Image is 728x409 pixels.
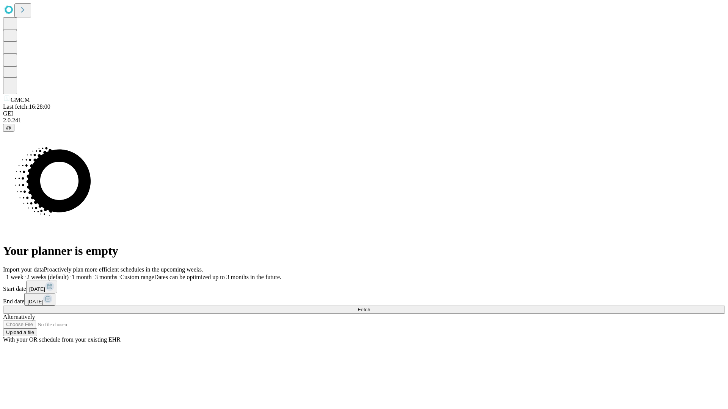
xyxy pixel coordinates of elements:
[26,281,57,293] button: [DATE]
[3,244,725,258] h1: Your planner is empty
[44,266,203,273] span: Proactively plan more efficient schedules in the upcoming weeks.
[358,307,370,312] span: Fetch
[6,274,24,280] span: 1 week
[3,314,35,320] span: Alternatively
[120,274,154,280] span: Custom range
[95,274,117,280] span: 3 months
[3,293,725,306] div: End date
[11,97,30,103] span: GMCM
[3,124,14,132] button: @
[3,328,37,336] button: Upload a file
[154,274,281,280] span: Dates can be optimized up to 3 months in the future.
[3,103,50,110] span: Last fetch: 16:28:00
[72,274,92,280] span: 1 month
[3,117,725,124] div: 2.0.241
[29,286,45,292] span: [DATE]
[3,266,44,273] span: Import your data
[6,125,11,131] span: @
[3,336,121,343] span: With your OR schedule from your existing EHR
[27,299,43,304] span: [DATE]
[3,110,725,117] div: GEI
[24,293,55,306] button: [DATE]
[27,274,69,280] span: 2 weeks (default)
[3,306,725,314] button: Fetch
[3,281,725,293] div: Start date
